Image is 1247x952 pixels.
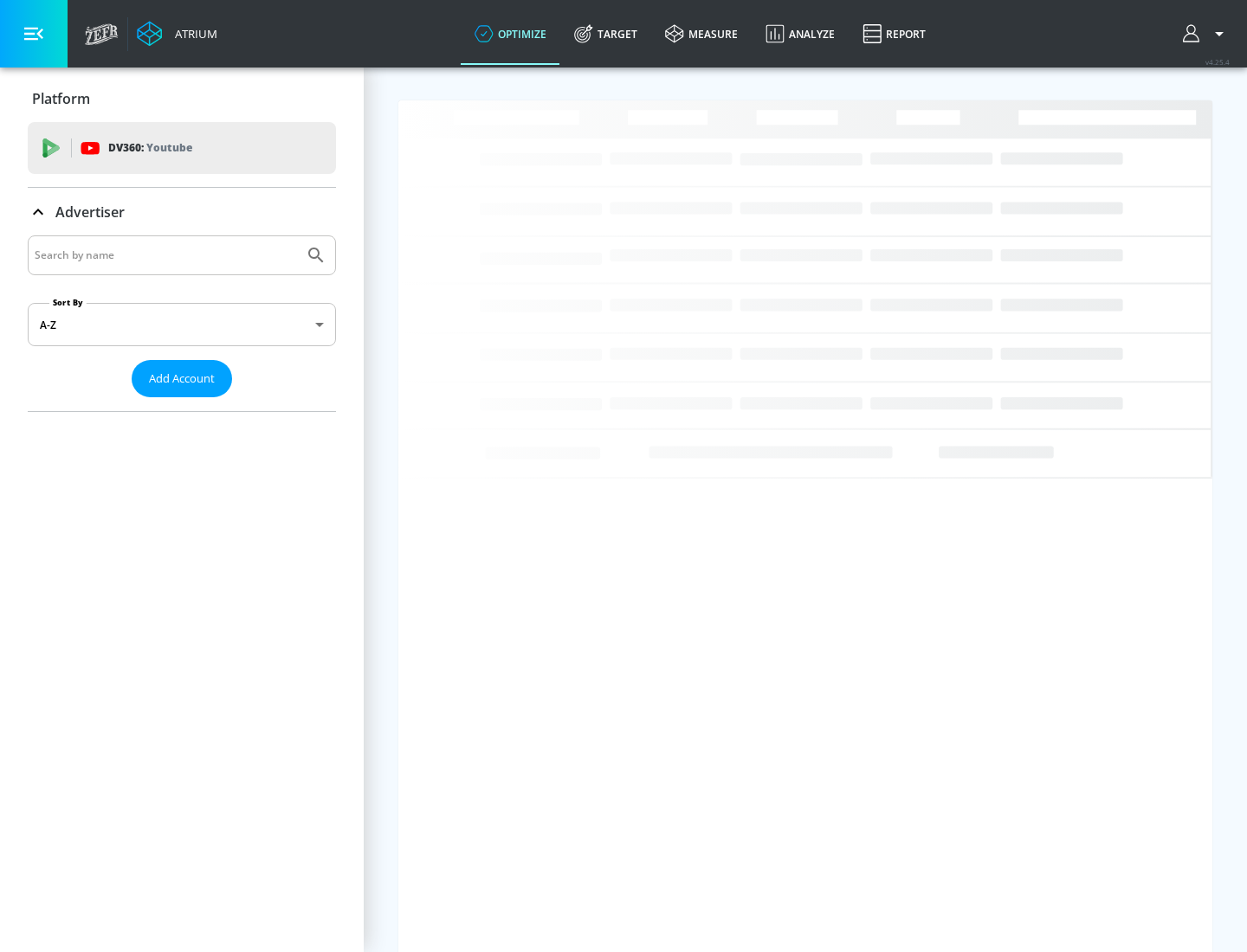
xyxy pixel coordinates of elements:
p: DV360: [108,138,192,158]
input: Search by name [35,244,297,267]
nav: list of Advertiser [28,397,336,411]
button: Add Account [132,360,232,397]
a: Atrium [137,21,217,47]
a: Report [849,3,940,65]
p: Advertiser [55,203,125,222]
p: Youtube [146,138,192,157]
span: v 4.25.4 [1205,57,1230,67]
div: Advertiser [28,188,336,236]
a: Target [560,3,651,65]
div: Advertiser [28,235,336,411]
a: Analyze [752,3,849,65]
a: optimize [461,3,560,65]
p: Platform [32,89,90,108]
a: measure [651,3,752,65]
div: A-Z [28,303,336,346]
div: DV360: Youtube [28,122,336,174]
span: Add Account [149,369,215,389]
div: Atrium [168,26,217,42]
div: Platform [28,74,336,123]
label: Sort By [49,297,87,308]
